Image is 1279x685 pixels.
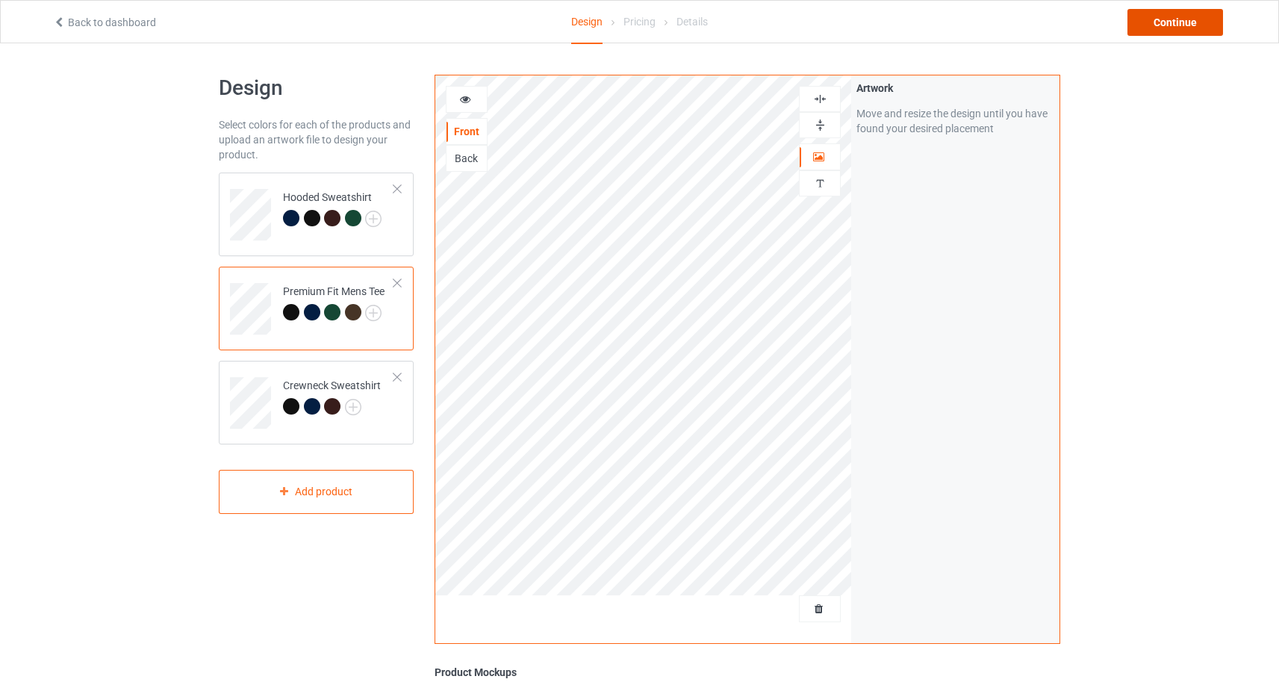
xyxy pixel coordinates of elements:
[435,665,1060,680] div: Product Mockups
[623,1,656,43] div: Pricing
[219,267,414,350] div: Premium Fit Mens Tee
[446,124,487,139] div: Front
[1127,9,1223,36] div: Continue
[219,361,414,444] div: Crewneck Sweatshirt
[53,16,156,28] a: Back to dashboard
[219,173,414,256] div: Hooded Sweatshirt
[219,75,414,102] h1: Design
[813,118,827,132] img: svg%3E%0A
[345,399,361,415] img: svg+xml;base64,PD94bWwgdmVyc2lvbj0iMS4wIiBlbmNvZGluZz0iVVRGLTgiPz4KPHN2ZyB3aWR0aD0iMjJweCIgaGVpZ2...
[813,92,827,106] img: svg%3E%0A
[283,378,381,414] div: Crewneck Sweatshirt
[365,305,382,321] img: svg+xml;base64,PD94bWwgdmVyc2lvbj0iMS4wIiBlbmNvZGluZz0iVVRGLTgiPz4KPHN2ZyB3aWR0aD0iMjJweCIgaGVpZ2...
[283,284,385,320] div: Premium Fit Mens Tee
[219,117,414,162] div: Select colors for each of the products and upload an artwork file to design your product.
[856,106,1054,136] div: Move and resize the design until you have found your desired placement
[219,470,414,514] div: Add product
[813,176,827,190] img: svg%3E%0A
[365,211,382,227] img: svg+xml;base64,PD94bWwgdmVyc2lvbj0iMS4wIiBlbmNvZGluZz0iVVRGLTgiPz4KPHN2ZyB3aWR0aD0iMjJweCIgaGVpZ2...
[446,151,487,166] div: Back
[676,1,708,43] div: Details
[856,81,1054,96] div: Artwork
[283,190,382,226] div: Hooded Sweatshirt
[571,1,603,44] div: Design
